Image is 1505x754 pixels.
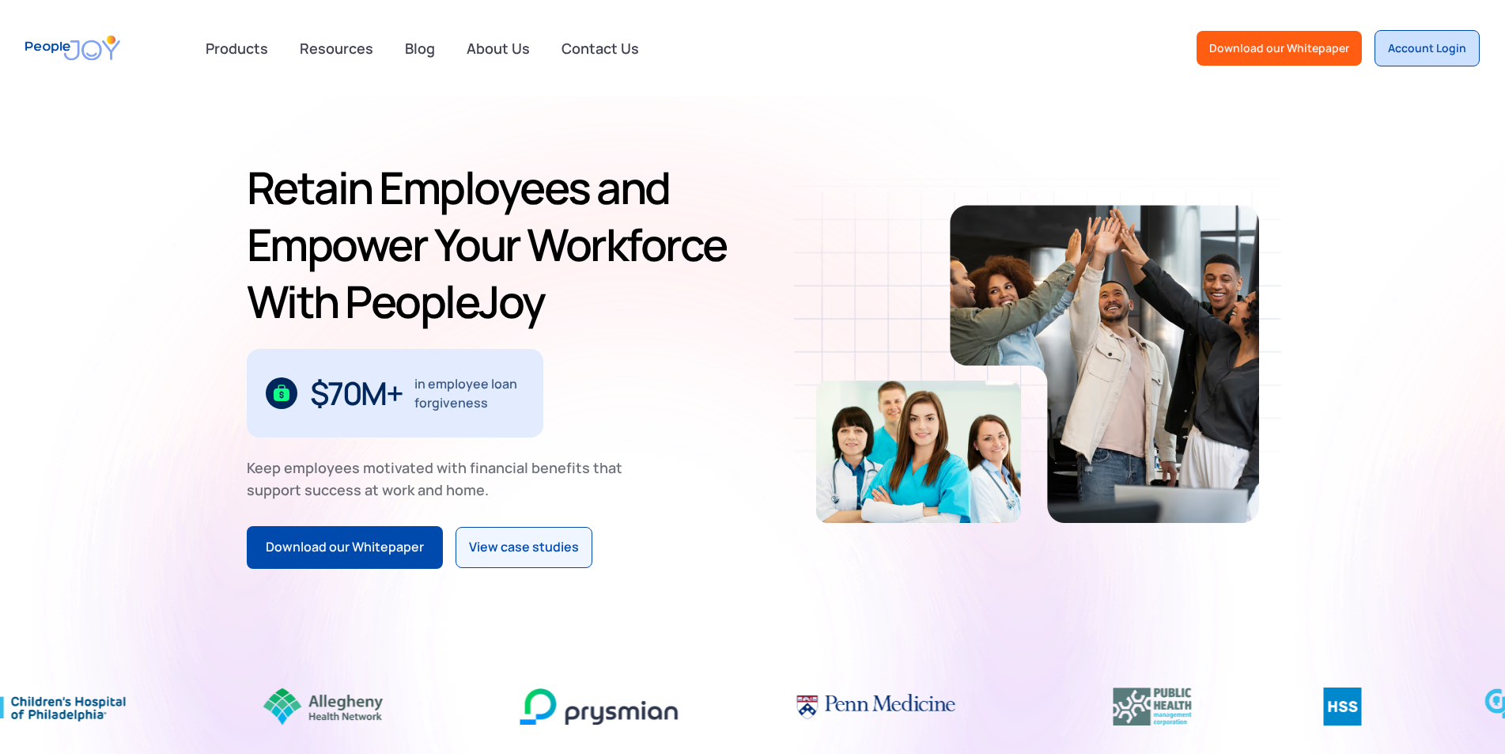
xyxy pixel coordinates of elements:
div: $70M+ [310,381,403,406]
img: Retain-Employees-PeopleJoy [816,381,1021,523]
div: View case studies [469,537,579,558]
img: Retain-Employees-PeopleJoy [950,205,1259,523]
div: Keep employees motivated with financial benefits that support success at work and home. [247,457,636,501]
div: Account Login [1388,40,1466,56]
a: Resources [290,31,383,66]
div: 1 / 3 [247,349,543,438]
a: Download our Whitepaper [247,526,443,569]
a: home [25,25,120,70]
div: Products [196,32,278,64]
a: Account Login [1375,30,1480,66]
a: Contact Us [552,31,649,66]
a: View case studies [456,527,592,568]
h1: Retain Employees and Empower Your Workforce With PeopleJoy [247,159,747,330]
a: About Us [457,31,539,66]
div: Download our Whitepaper [1209,40,1349,56]
div: in employee loan forgiveness [414,374,524,412]
a: Download our Whitepaper [1197,31,1362,66]
div: Download our Whitepaper [266,537,424,558]
a: Blog [395,31,444,66]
